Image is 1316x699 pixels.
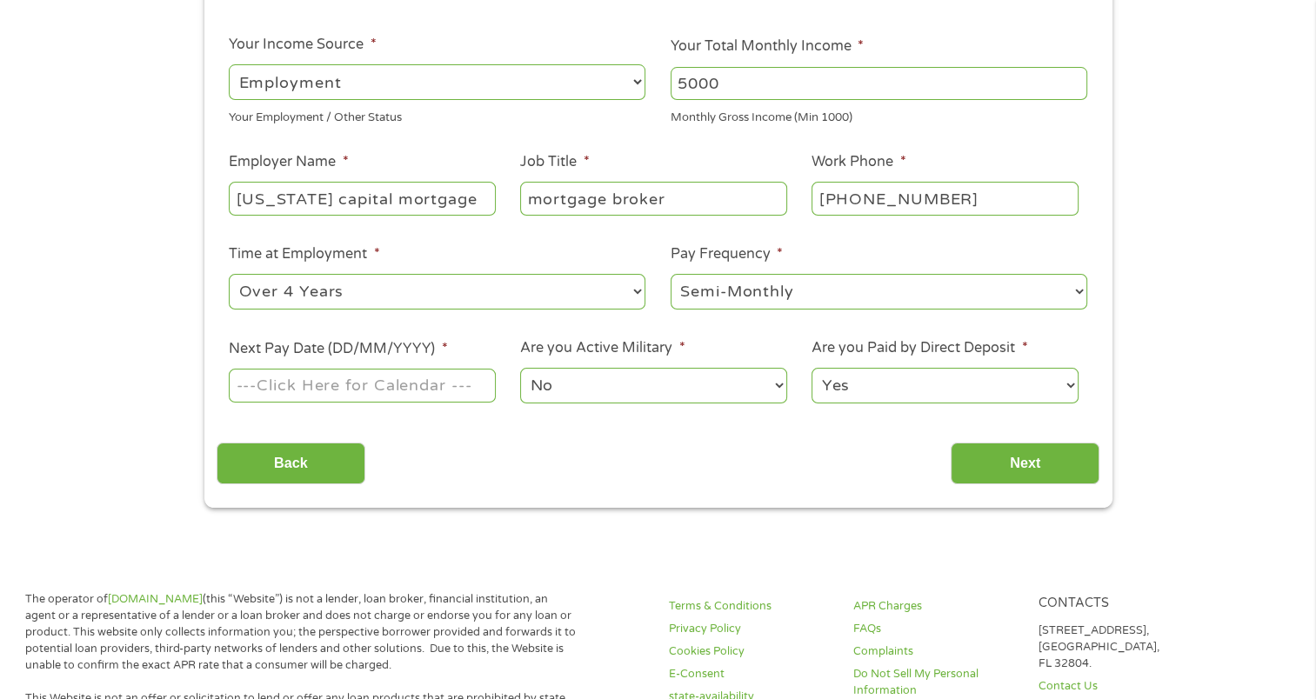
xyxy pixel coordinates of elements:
p: [STREET_ADDRESS], [GEOGRAPHIC_DATA], FL 32804. [1039,622,1202,672]
input: (231) 754-4010 [812,182,1078,215]
input: 1800 [671,67,1087,100]
h4: Contacts [1039,596,1202,612]
a: FAQs [853,621,1017,637]
input: Next [951,443,1099,485]
label: Next Pay Date (DD/MM/YYYY) [229,340,447,358]
label: Are you Paid by Direct Deposit [812,339,1027,357]
label: Are you Active Military [520,339,685,357]
label: Your Income Source [229,36,376,54]
label: Job Title [520,153,589,171]
label: Work Phone [812,153,905,171]
label: Time at Employment [229,245,379,263]
a: Cookies Policy [669,643,832,660]
a: Privacy Policy [669,621,832,637]
p: The operator of (this “Website”) is not a lender, loan broker, financial institution, an agent or... [25,591,580,673]
label: Employer Name [229,153,348,171]
a: Terms & Conditions [669,598,832,615]
a: [DOMAIN_NAME] [108,592,203,606]
div: Your Employment / Other Status [229,103,645,127]
input: Walmart [229,182,495,215]
input: Back [217,443,365,485]
a: E-Consent [669,666,832,682]
label: Your Total Monthly Income [671,37,864,56]
a: Contact Us [1039,678,1202,695]
a: APR Charges [853,598,1017,615]
a: Do Not Sell My Personal Information [853,666,1017,699]
input: Cashier [520,182,786,215]
div: Monthly Gross Income (Min 1000) [671,103,1087,127]
a: Complaints [853,643,1017,660]
input: ---Click Here for Calendar --- [229,369,495,402]
label: Pay Frequency [671,245,783,263]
